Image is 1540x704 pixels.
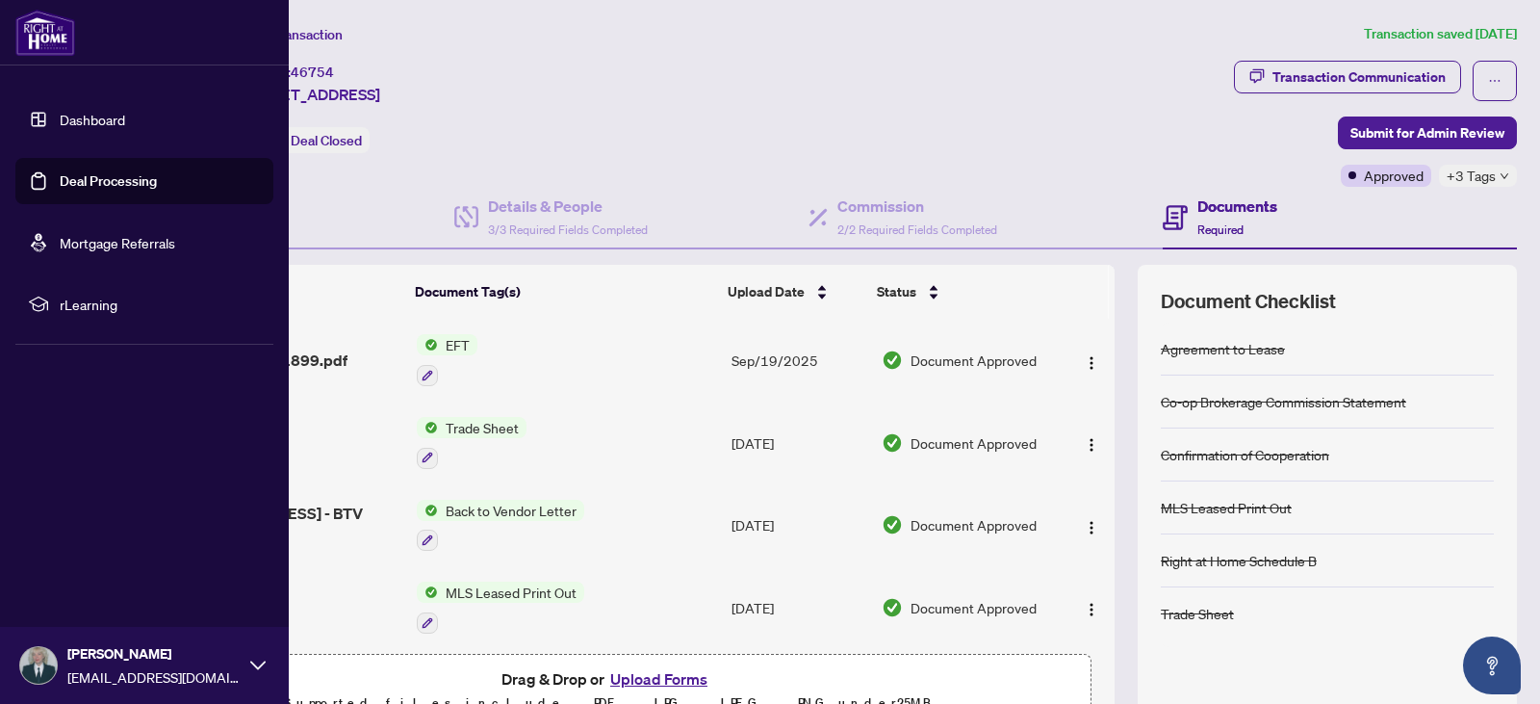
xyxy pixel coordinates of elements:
button: Logo [1076,428,1107,458]
a: Dashboard [60,111,125,128]
img: Logo [1084,355,1099,371]
th: Document Tag(s) [407,265,720,319]
div: Agreement to Lease [1161,338,1285,359]
img: Status Icon [417,582,438,603]
button: Logo [1076,509,1107,540]
h4: Commission [837,195,997,218]
span: EFT [438,334,477,355]
span: 46754 [291,64,334,81]
h4: Documents [1197,195,1277,218]
img: Logo [1084,602,1099,617]
th: Upload Date [720,265,869,319]
button: Status IconBack to Vendor Letter [417,500,584,552]
img: logo [15,10,75,56]
span: [PERSON_NAME] [67,643,241,665]
button: Open asap [1463,637,1521,694]
span: Submit for Admin Review [1350,117,1504,148]
button: Status IconEFT [417,334,477,386]
span: Document Approved [911,350,1037,371]
span: down [1500,171,1509,181]
span: Trade Sheet [438,417,526,438]
td: Sep/19/2025 [724,319,874,402]
span: Back to Vendor Letter [438,500,584,521]
button: Transaction Communication [1234,61,1461,93]
span: Upload Date [728,281,805,302]
button: Status IconMLS Leased Print Out [417,582,584,634]
article: Transaction saved [DATE] [1364,23,1517,45]
div: Status: [239,127,370,153]
img: Logo [1084,520,1099,535]
span: ellipsis [1488,74,1501,88]
td: [DATE] [724,484,874,567]
span: View Transaction [240,26,343,43]
img: Status Icon [417,417,438,438]
span: +3 Tags [1447,165,1496,187]
td: [DATE] [724,566,874,649]
div: Transaction Communication [1272,62,1446,92]
img: Document Status [882,514,903,535]
img: Document Status [882,597,903,618]
img: Document Status [882,432,903,454]
span: Document Checklist [1161,288,1336,315]
img: Document Status [882,350,903,371]
span: 2/2 Required Fields Completed [837,222,997,237]
img: Status Icon [417,500,438,521]
span: Status [877,281,916,302]
span: Document Approved [911,514,1037,535]
div: MLS Leased Print Out [1161,497,1292,518]
div: Trade Sheet [1161,603,1234,624]
span: Deal Closed [291,132,362,149]
img: Status Icon [417,334,438,355]
img: Logo [1084,437,1099,453]
img: Profile Icon [20,647,57,684]
div: Right at Home Schedule B [1161,550,1317,571]
span: Drag & Drop or [501,666,713,691]
span: rLearning [60,294,260,315]
button: Submit for Admin Review [1338,117,1517,149]
button: Logo [1076,592,1107,623]
th: Status [869,265,1056,319]
h4: Details & People [488,195,648,218]
span: Required [1197,222,1244,237]
div: Co-op Brokerage Commission Statement [1161,391,1406,412]
div: Confirmation of Cooperation [1161,444,1329,465]
span: Approved [1364,165,1424,186]
span: 3/3 Required Fields Completed [488,222,648,237]
a: Deal Processing [60,172,157,190]
button: Upload Forms [604,666,713,691]
span: [STREET_ADDRESS] [239,83,380,106]
span: Document Approved [911,597,1037,618]
button: Status IconTrade Sheet [417,417,526,469]
a: Mortgage Referrals [60,234,175,251]
span: MLS Leased Print Out [438,582,584,603]
button: Logo [1076,345,1107,376]
span: Document Approved [911,432,1037,454]
td: [DATE] [724,402,874,484]
span: [EMAIL_ADDRESS][DOMAIN_NAME] [67,666,241,688]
